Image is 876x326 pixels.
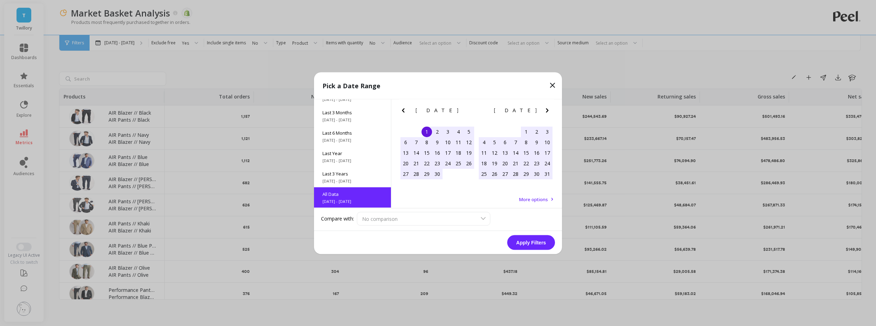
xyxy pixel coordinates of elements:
div: Choose Friday, September 4th, 2015 [453,126,464,137]
div: Choose Friday, October 16th, 2015 [531,147,542,158]
div: Choose Sunday, October 25th, 2015 [479,168,489,179]
span: [DATE] - [DATE] [322,137,383,143]
div: Choose Sunday, October 18th, 2015 [479,158,489,168]
div: Choose Thursday, October 15th, 2015 [521,147,531,158]
div: Choose Friday, September 18th, 2015 [453,147,464,158]
div: Choose Thursday, September 17th, 2015 [443,147,453,158]
span: Last 3 Months [322,109,383,115]
div: Choose Sunday, September 27th, 2015 [400,168,411,179]
div: Choose Wednesday, September 16th, 2015 [432,147,443,158]
div: Choose Monday, October 5th, 2015 [489,137,500,147]
div: Choose Tuesday, October 20th, 2015 [500,158,510,168]
div: Choose Sunday, October 4th, 2015 [479,137,489,147]
div: Choose Saturday, October 17th, 2015 [542,147,553,158]
span: More options [519,196,548,202]
div: Choose Friday, October 30th, 2015 [531,168,542,179]
div: month 2015-10 [479,126,553,179]
div: Choose Thursday, September 3rd, 2015 [443,126,453,137]
div: Choose Sunday, September 13th, 2015 [400,147,411,158]
div: Choose Sunday, October 11th, 2015 [479,147,489,158]
div: Choose Wednesday, October 28th, 2015 [510,168,521,179]
div: Choose Friday, October 2nd, 2015 [531,126,542,137]
button: Next Month [465,106,476,117]
div: Choose Wednesday, October 21st, 2015 [510,158,521,168]
div: Choose Sunday, September 20th, 2015 [400,158,411,168]
div: Choose Friday, October 23rd, 2015 [531,158,542,168]
div: Choose Monday, September 21st, 2015 [411,158,421,168]
div: Choose Saturday, September 5th, 2015 [464,126,474,137]
div: Choose Saturday, September 26th, 2015 [464,158,474,168]
button: Previous Month [477,106,489,117]
div: Choose Thursday, October 8th, 2015 [521,137,531,147]
div: Choose Tuesday, September 22nd, 2015 [421,158,432,168]
span: Last Year [322,150,383,156]
div: Choose Wednesday, September 30th, 2015 [432,168,443,179]
div: Choose Saturday, October 3rd, 2015 [542,126,553,137]
div: Choose Tuesday, October 6th, 2015 [500,137,510,147]
div: Choose Monday, September 14th, 2015 [411,147,421,158]
div: Choose Monday, October 19th, 2015 [489,158,500,168]
span: Last 3 Years [322,170,383,177]
span: [DATE] - [DATE] [322,117,383,122]
span: Last 6 Months [322,129,383,136]
div: month 2015-09 [400,126,474,179]
div: Choose Thursday, September 10th, 2015 [443,137,453,147]
div: Choose Saturday, October 10th, 2015 [542,137,553,147]
p: Pick a Date Range [322,81,380,90]
button: Previous Month [399,106,410,117]
div: Choose Monday, October 26th, 2015 [489,168,500,179]
div: Choose Wednesday, September 9th, 2015 [432,137,443,147]
div: Choose Thursday, October 22nd, 2015 [521,158,531,168]
div: Choose Wednesday, October 14th, 2015 [510,147,521,158]
div: Choose Wednesday, October 7th, 2015 [510,137,521,147]
div: Choose Tuesday, October 27th, 2015 [500,168,510,179]
span: [DATE] - [DATE] [322,178,383,184]
div: Choose Tuesday, September 1st, 2015 [421,126,432,137]
span: [DATE] - [DATE] [322,158,383,163]
div: Choose Wednesday, September 23rd, 2015 [432,158,443,168]
div: Choose Friday, September 25th, 2015 [453,158,464,168]
div: Choose Monday, October 12th, 2015 [489,147,500,158]
span: [DATE] - [DATE] [322,198,383,204]
div: Choose Tuesday, September 8th, 2015 [421,137,432,147]
div: Choose Friday, October 9th, 2015 [531,137,542,147]
span: [DATE] [416,107,459,113]
div: Choose Sunday, September 6th, 2015 [400,137,411,147]
div: Choose Tuesday, September 15th, 2015 [421,147,432,158]
div: Choose Saturday, October 24th, 2015 [542,158,553,168]
div: Choose Tuesday, September 29th, 2015 [421,168,432,179]
div: Choose Friday, September 11th, 2015 [453,137,464,147]
span: [DATE] - [DATE] [322,96,383,102]
button: Apply Filters [507,235,555,250]
div: Choose Monday, September 7th, 2015 [411,137,421,147]
button: Next Month [543,106,554,117]
div: Choose Saturday, September 12th, 2015 [464,137,474,147]
div: Choose Wednesday, September 2nd, 2015 [432,126,443,137]
div: Choose Tuesday, October 13th, 2015 [500,147,510,158]
div: Choose Monday, September 28th, 2015 [411,168,421,179]
div: Choose Thursday, October 29th, 2015 [521,168,531,179]
label: Compare with: [321,215,354,222]
span: [DATE] [494,107,538,113]
div: Choose Saturday, September 19th, 2015 [464,147,474,158]
span: All Data [322,191,383,197]
div: Choose Thursday, October 1st, 2015 [521,126,531,137]
div: Choose Thursday, September 24th, 2015 [443,158,453,168]
div: Choose Saturday, October 31st, 2015 [542,168,553,179]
